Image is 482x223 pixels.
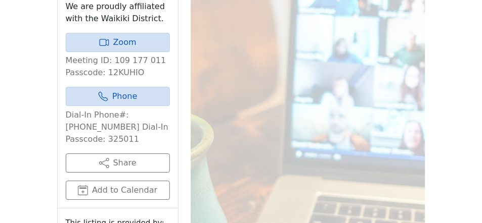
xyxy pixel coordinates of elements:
a: Phone [66,87,170,106]
a: Zoom [66,33,170,52]
p: Dial-In Phone#: [PHONE_NUMBER] Dial-In Passcode: 325011 [66,109,170,145]
p: Meeting ID: 109 177 011 Passcode: 12KUHIO [66,54,170,79]
button: Share [66,153,170,173]
button: Add to Calendar [66,181,170,200]
p: We are proudly affiliated with the Waikiki District. [66,1,170,25]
